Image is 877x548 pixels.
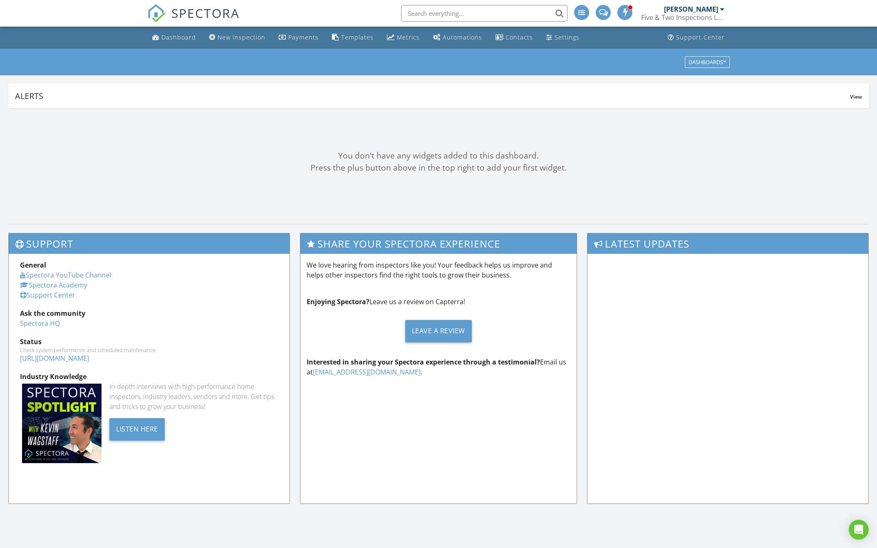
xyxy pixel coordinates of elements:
div: Industry Knowledge [20,372,278,382]
p: Leave us a review on Capterra! [307,297,570,307]
a: Templates [329,30,377,45]
a: Payments [275,30,322,45]
div: Alerts [15,90,850,102]
div: In-depth interviews with high-performance home inspectors, industry leaders, vendors and more. Ge... [109,382,278,412]
div: Listen Here [109,418,165,441]
strong: Enjoying Spectora? [307,297,369,306]
div: Ask the community [20,308,278,318]
h3: Latest Updates [587,233,868,254]
p: We love hearing from inspectors like you! Your feedback helps us improve and helps other inspecto... [307,260,570,280]
strong: General [20,260,46,270]
a: Leave a Review [307,313,570,349]
div: Press the plus button above in the top right to add your first widget. [8,162,869,174]
p: Email us at . [307,357,570,377]
a: [EMAIL_ADDRESS][DOMAIN_NAME] [313,367,421,377]
div: Leave a Review [405,320,472,342]
a: Spectora Academy [20,280,87,290]
a: Automations (Advanced) [430,30,486,45]
a: Support Center [664,30,728,45]
div: Five & Two Inspections LLC [641,13,724,22]
div: Automations [443,33,482,41]
div: Contacts [505,33,533,41]
a: SPECTORA [147,11,240,29]
div: Support Center [676,33,725,41]
a: Contacts [492,30,536,45]
img: The Best Home Inspection Software - Spectora [147,4,166,22]
a: Spectora YouTube Channel [20,270,111,280]
a: Metrics [384,30,423,45]
a: Settings [543,30,583,45]
a: Listen Here [109,424,165,433]
span: SPECTORA [171,4,240,22]
div: Status [20,337,278,347]
a: [URL][DOMAIN_NAME] [20,354,89,363]
h3: Share Your Spectora Experience [300,233,576,254]
span: View [850,93,862,100]
img: Spectoraspolightmain [22,384,102,463]
input: Search everything... [401,5,567,22]
div: Metrics [397,33,420,41]
a: Support Center [20,290,75,300]
div: [PERSON_NAME] [664,5,718,13]
div: Dashboard [161,33,196,41]
button: Dashboards [685,56,730,68]
div: Templates [341,33,374,41]
div: Settings [555,33,580,41]
div: Open Intercom Messenger [849,520,869,540]
div: You don't have any widgets added to this dashboard. [8,150,869,162]
h3: Support [9,233,290,254]
div: Check system performance and scheduled maintenance. [20,347,278,353]
div: Dashboards [689,59,726,65]
div: New Inspection [218,33,265,41]
a: Spectora HQ [20,319,60,328]
div: Payments [288,33,319,41]
strong: Interested in sharing your Spectora experience through a testimonial? [307,357,540,367]
a: New Inspection [206,30,269,45]
a: Dashboard [149,30,199,45]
